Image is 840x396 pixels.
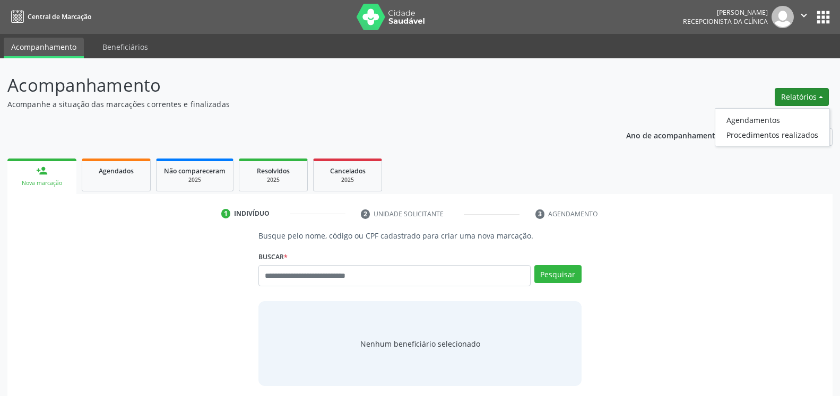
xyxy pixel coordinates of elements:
[360,338,480,349] span: Nenhum beneficiário selecionado
[258,230,581,241] p: Busque pelo nome, código ou CPF cadastrado para criar uma nova marcação.
[7,72,585,99] p: Acompanhamento
[28,12,91,21] span: Central de Marcação
[221,209,231,218] div: 1
[4,38,84,58] a: Acompanhamento
[164,166,226,175] span: Não compareceram
[7,99,585,110] p: Acompanhe a situação das marcações correntes e finalizadas
[99,166,134,175] span: Agendados
[321,176,374,184] div: 2025
[775,88,829,106] button: Relatórios
[683,17,768,26] span: Recepcionista da clínica
[534,265,582,283] button: Pesquisar
[234,209,270,218] div: Indivíduo
[247,176,300,184] div: 2025
[164,176,226,184] div: 2025
[36,165,48,177] div: person_add
[95,38,155,56] a: Beneficiários
[715,127,829,142] a: Procedimentos realizados
[626,128,720,142] p: Ano de acompanhamento
[330,166,366,175] span: Cancelados
[772,6,794,28] img: img
[715,108,830,146] ul: Relatórios
[683,8,768,17] div: [PERSON_NAME]
[258,249,288,265] label: Buscar
[814,8,833,27] button: apps
[798,10,810,21] i: 
[715,112,829,127] a: Agendamentos
[7,8,91,25] a: Central de Marcação
[794,6,814,28] button: 
[257,166,290,175] span: Resolvidos
[15,179,69,187] div: Nova marcação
